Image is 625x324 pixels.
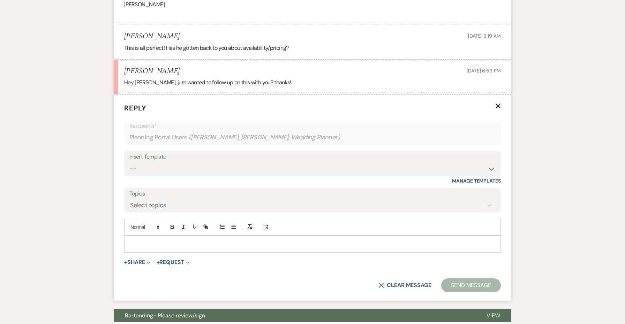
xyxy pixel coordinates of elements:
[124,103,146,113] span: Reply
[468,33,501,39] span: [DATE] 9:19 AM
[124,260,127,265] span: +
[129,131,496,144] div: Planning Portal Users
[189,133,340,142] span: ( [PERSON_NAME], [PERSON_NAME], Wedding Planner )
[124,44,501,53] p: This is all perfect! Has he gotten back to you about availability/pricing?
[378,283,431,288] button: Clear message
[157,260,160,265] span: +
[157,260,190,265] button: Request
[114,309,475,322] button: Bartending- Please review/sign
[475,309,511,322] button: View
[124,1,165,8] span: [PERSON_NAME]
[129,189,496,199] label: Topics
[124,78,501,87] p: Hey [PERSON_NAME], just wanted to follow up on this with you? thanks!
[124,32,180,41] h5: [PERSON_NAME]
[129,152,496,162] div: Insert Template
[125,312,205,319] span: Bartending- Please review/sign
[467,68,501,74] span: [DATE] 6:59 PM
[452,178,501,184] a: Manage Templates
[129,122,496,131] p: Recipients*
[441,278,501,292] button: Send Message
[487,312,500,319] span: View
[124,67,180,76] h5: [PERSON_NAME]
[124,260,150,265] button: Share
[130,201,166,210] div: Select topics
